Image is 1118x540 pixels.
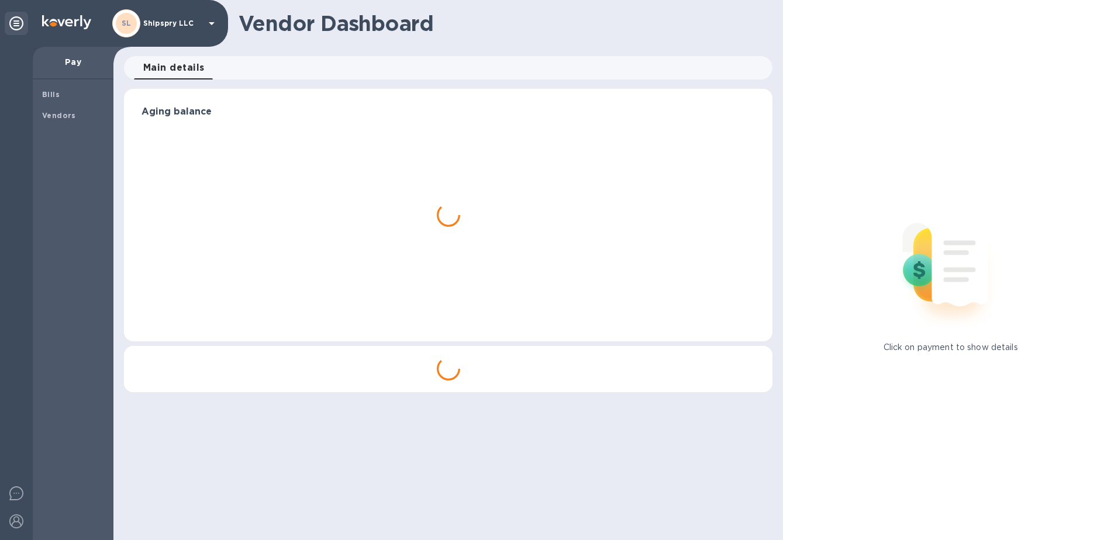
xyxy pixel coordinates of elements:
[42,90,60,99] b: Bills
[42,56,104,68] p: Pay
[884,341,1018,354] p: Click on payment to show details
[5,12,28,35] div: Unpin categories
[142,106,755,117] h3: Aging balance
[239,11,764,36] h1: Vendor Dashboard
[143,19,202,27] p: Shipspry LLC
[143,60,205,76] span: Main details
[122,19,132,27] b: SL
[42,111,76,120] b: Vendors
[42,15,91,29] img: Logo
